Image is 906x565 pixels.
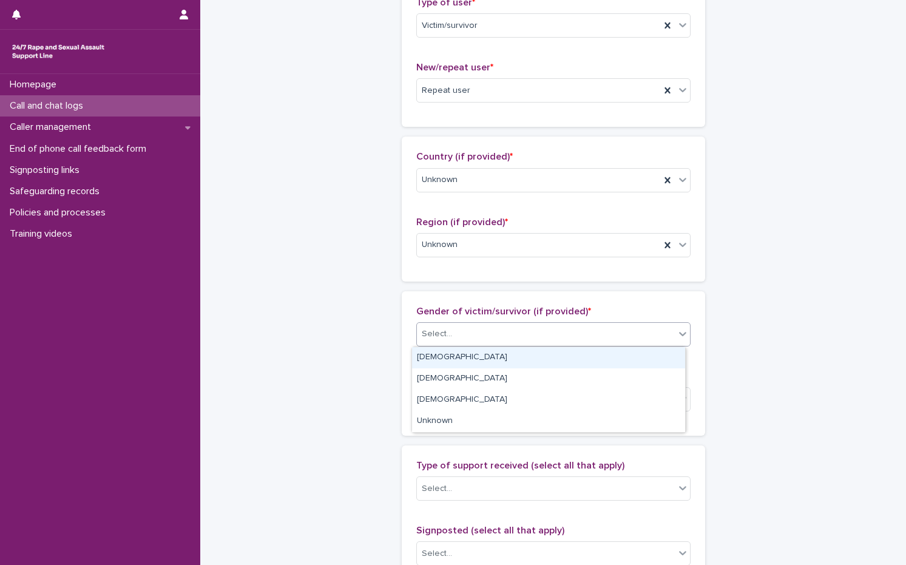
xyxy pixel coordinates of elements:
[412,368,685,390] div: Male
[5,121,101,133] p: Caller management
[422,547,452,560] div: Select...
[422,19,478,32] span: Victim/survivor
[422,482,452,495] div: Select...
[416,306,591,316] span: Gender of victim/survivor (if provided)
[416,526,564,535] span: Signposted (select all that apply)
[5,100,93,112] p: Call and chat logs
[416,152,513,161] span: Country (if provided)
[412,390,685,411] div: Non-binary
[5,79,66,90] p: Homepage
[416,217,508,227] span: Region (if provided)
[412,411,685,432] div: Unknown
[412,347,685,368] div: Female
[422,174,458,186] span: Unknown
[10,39,107,64] img: rhQMoQhaT3yELyF149Cw
[422,84,470,97] span: Repeat user
[5,186,109,197] p: Safeguarding records
[5,228,82,240] p: Training videos
[422,239,458,251] span: Unknown
[5,207,115,218] p: Policies and processes
[5,143,156,155] p: End of phone call feedback form
[5,164,89,176] p: Signposting links
[422,328,452,340] div: Select...
[416,63,493,72] span: New/repeat user
[416,461,624,470] span: Type of support received (select all that apply)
